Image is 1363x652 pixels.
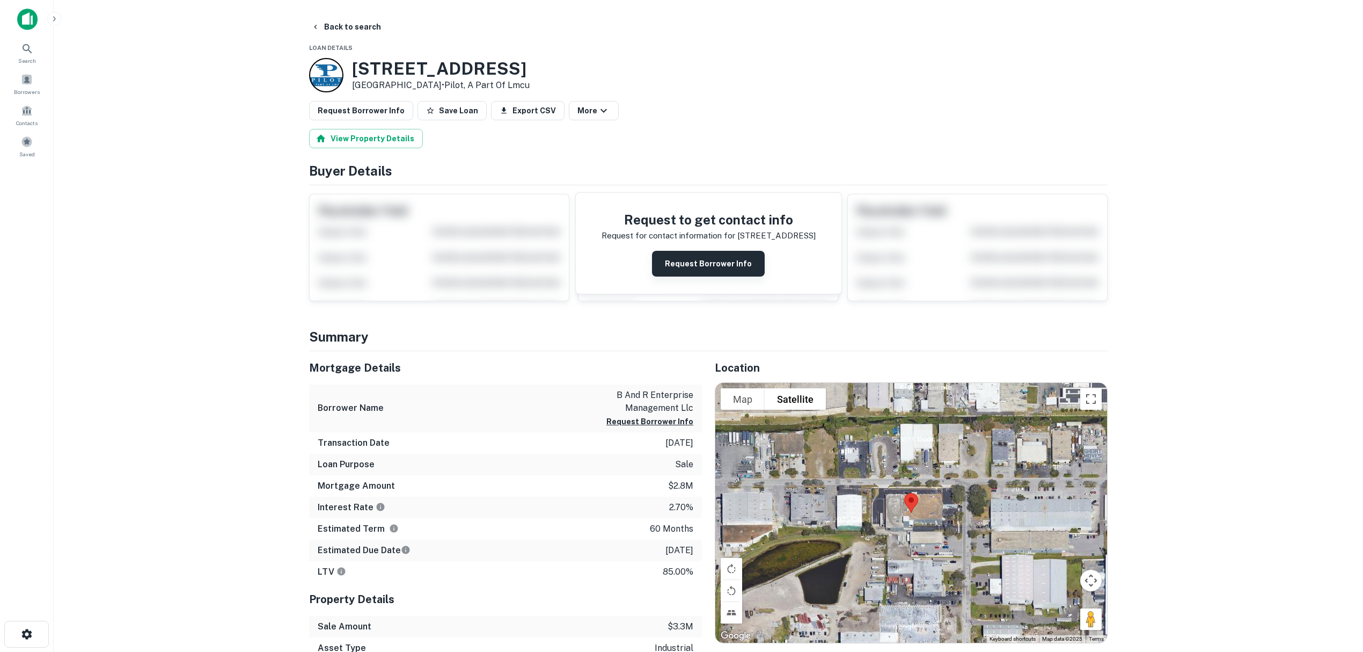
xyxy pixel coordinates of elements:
img: capitalize-icon.png [17,9,38,30]
h4: Summary [309,327,1108,346]
button: Show satellite imagery [765,388,826,410]
button: Tilt map [721,602,742,624]
button: View Property Details [309,129,423,148]
iframe: Chat Widget [1309,566,1363,618]
img: Google [718,629,753,643]
button: Rotate map counterclockwise [721,580,742,602]
h6: Estimated Due Date [318,544,411,557]
a: Terms (opens in new tab) [1089,636,1104,642]
a: Pilot, A Part Of Lmcu [444,80,530,90]
button: Back to search [307,17,385,37]
p: sale [675,458,693,471]
h6: Transaction Date [318,437,390,450]
h4: Request to get contact info [602,210,816,229]
h3: [STREET_ADDRESS] [352,59,530,79]
h6: Sale Amount [318,620,371,633]
svg: Term is based on a standard schedule for this type of loan. [389,524,399,533]
h5: Mortgage Details [309,360,702,376]
a: Contacts [3,100,50,129]
p: 60 months [650,523,693,535]
button: Rotate map clockwise [721,558,742,579]
h6: Loan Purpose [318,458,375,471]
p: [DATE] [665,544,693,557]
a: Search [3,38,50,67]
button: Map camera controls [1080,570,1102,591]
button: Save Loan [417,101,487,120]
button: Keyboard shortcuts [990,635,1036,643]
svg: The interest rates displayed on the website are for informational purposes only and may be report... [376,502,385,512]
button: Drag Pegman onto the map to open Street View [1080,608,1102,630]
button: Export CSV [491,101,565,120]
p: 85.00% [663,566,693,578]
p: [GEOGRAPHIC_DATA] • [352,79,530,92]
svg: Estimate is based on a standard schedule for this type of loan. [401,545,411,555]
span: Borrowers [14,88,40,96]
button: Request Borrower Info [606,415,693,428]
h6: Borrower Name [318,402,384,415]
h6: Mortgage Amount [318,480,395,492]
button: Request Borrower Info [309,101,413,120]
p: b and r enterprise management llc [597,389,693,415]
p: 2.70% [669,501,693,514]
span: Saved [19,150,35,158]
a: Saved [3,132,50,161]
p: $2.8m [668,480,693,492]
button: Request Borrower Info [652,251,765,277]
h5: Property Details [309,591,702,607]
a: Borrowers [3,69,50,98]
span: Map data ©2025 [1042,636,1082,642]
p: [STREET_ADDRESS] [737,229,816,242]
h6: Estimated Term [318,523,399,535]
span: Search [18,56,36,65]
button: More [569,101,619,120]
p: Request for contact information for [602,229,735,242]
p: $3.3m [668,620,693,633]
h6: Interest Rate [318,501,385,514]
svg: LTVs displayed on the website are for informational purposes only and may be reported incorrectly... [336,567,346,576]
p: [DATE] [665,437,693,450]
a: Open this area in Google Maps (opens a new window) [718,629,753,643]
span: Loan Details [309,45,353,51]
button: Show street map [721,388,765,410]
button: Toggle fullscreen view [1080,388,1102,410]
span: Contacts [16,119,38,127]
h6: LTV [318,566,346,578]
h4: Buyer Details [309,161,1108,180]
h5: Location [715,360,1108,376]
